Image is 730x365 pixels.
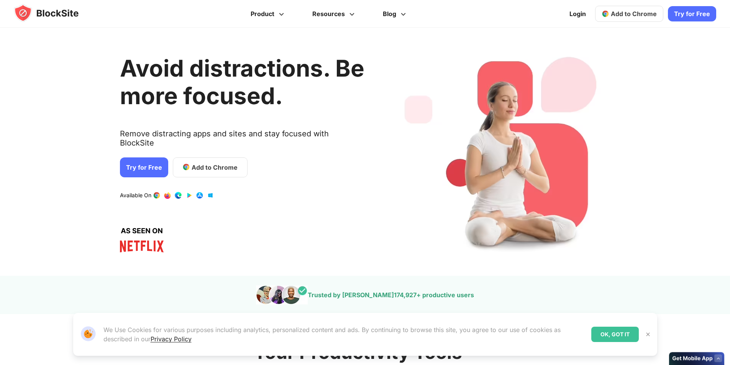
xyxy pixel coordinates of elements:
[120,54,364,110] h1: Avoid distractions. Be more focused.
[611,10,657,18] span: Add to Chrome
[120,192,151,199] text: Available On
[308,291,474,299] text: Trusted by [PERSON_NAME] + productive users
[645,331,651,337] img: Close
[256,285,308,304] img: pepole images
[591,327,639,342] div: OK, GOT IT
[565,5,591,23] a: Login
[668,6,716,21] a: Try for Free
[394,291,417,299] span: 174,927
[151,335,192,343] a: Privacy Policy
[173,157,248,177] a: Add to Chrome
[14,4,94,22] img: blocksite-icon.5d769676.svg
[120,129,364,153] text: Remove distracting apps and sites and stay focused with BlockSite
[120,157,168,177] a: Try for Free
[192,162,238,172] span: Add to Chrome
[103,325,585,344] p: We Use Cookies for various purposes including analytics, personalized content and ads. By continu...
[595,6,663,22] a: Add to Chrome
[643,329,653,339] button: Close
[602,10,609,18] img: chrome-icon.svg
